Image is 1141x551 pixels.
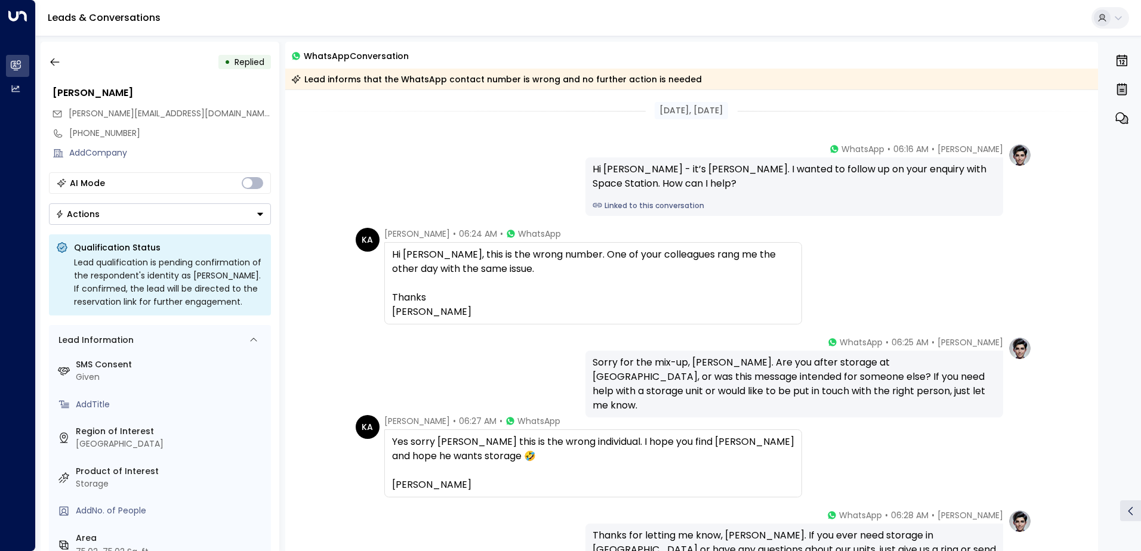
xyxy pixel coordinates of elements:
div: [GEOGRAPHIC_DATA] [76,438,266,450]
span: WhatsApp [841,143,884,155]
p: Qualification Status [74,242,264,253]
div: Sorry for the mix-up, [PERSON_NAME]. Are you after storage at [GEOGRAPHIC_DATA], or was this mess... [593,355,996,413]
span: [PERSON_NAME][EMAIL_ADDRESS][DOMAIN_NAME] [69,107,272,119]
span: WhatsApp [839,509,882,521]
div: Given [76,371,266,383]
a: Leads & Conversations [48,11,161,24]
span: 06:25 AM [892,336,929,348]
span: 06:16 AM [893,143,929,155]
span: [PERSON_NAME] [938,336,1003,348]
span: 06:28 AM [891,509,929,521]
div: AI Mode [70,177,105,189]
span: [PERSON_NAME] [384,415,450,427]
img: profile-logo.png [1008,143,1032,167]
span: • [500,228,503,240]
span: • [886,336,889,348]
span: WhatsApp [840,336,883,348]
div: Hi [PERSON_NAME] - it’s [PERSON_NAME]. I wanted to follow up on your enquiry with Space Station. ... [593,162,996,191]
span: WhatsApp [518,228,561,240]
div: [PERSON_NAME] [53,86,271,100]
div: Storage [76,478,266,490]
img: profile-logo.png [1008,336,1032,360]
span: 06:27 AM [459,415,497,427]
span: [PERSON_NAME] [384,228,450,240]
button: Actions [49,203,271,225]
div: Lead Information [54,334,134,346]
span: • [453,415,456,427]
div: AddNo. of People [76,504,266,517]
div: [PHONE_NUMBER] [69,127,271,140]
span: Replied [235,56,264,68]
div: Button group with a nested menu [49,203,271,225]
div: Lead qualification is pending confirmation of the respondent's identity as [PERSON_NAME]. If conf... [74,256,264,308]
div: • [224,51,230,73]
div: Hi [PERSON_NAME], this is the wrong number. One of your colleagues rang me the other day with the... [392,247,794,319]
span: • [932,509,935,521]
span: • [885,509,888,521]
div: AddTitle [76,398,266,411]
a: Linked to this conversation [593,200,996,211]
div: Actions [55,209,100,219]
span: • [932,336,935,348]
label: Product of Interest [76,465,266,478]
span: • [887,143,890,155]
div: [DATE], [DATE] [655,102,728,119]
span: bob@anon.com [69,107,271,120]
div: Lead informs that the WhatsApp contact number is wrong and no further action is needed [291,73,702,85]
span: [PERSON_NAME] [938,143,1003,155]
span: WhatsApp [517,415,560,427]
span: • [453,228,456,240]
div: Yes sorry [PERSON_NAME] this is the wrong individual. I hope you find [PERSON_NAME] and hope he w... [392,435,794,492]
label: Region of Interest [76,425,266,438]
label: Area [76,532,266,544]
img: profile-logo.png [1008,509,1032,533]
span: [PERSON_NAME] [938,509,1003,521]
div: KA [356,228,380,252]
label: SMS Consent [76,358,266,371]
span: • [932,143,935,155]
span: • [499,415,502,427]
div: KA [356,415,380,439]
span: 06:24 AM [459,228,497,240]
span: WhatsApp Conversation [304,49,409,63]
div: AddCompany [69,147,271,159]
